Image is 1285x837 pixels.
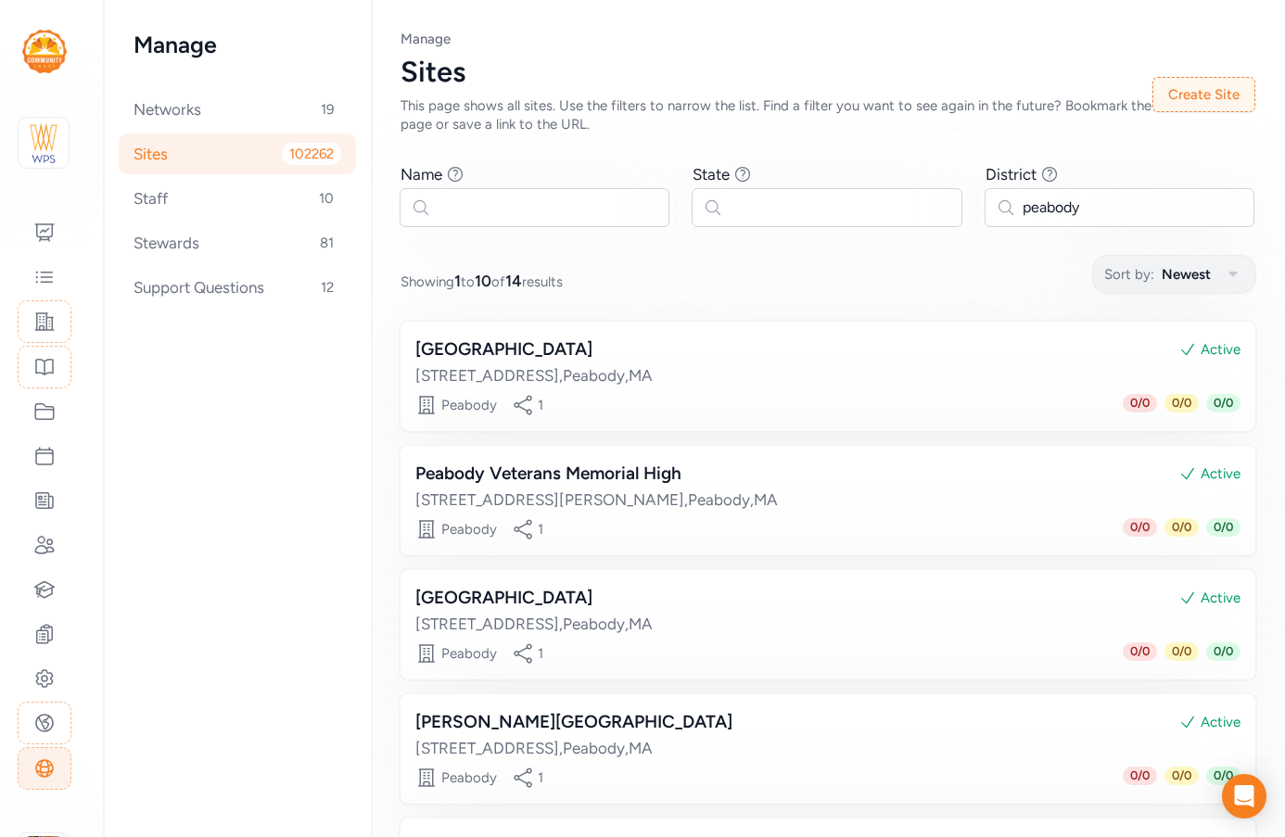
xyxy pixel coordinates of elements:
div: State [693,163,730,185]
div: Peabody [441,396,497,414]
div: [PERSON_NAME][GEOGRAPHIC_DATA] [415,709,732,735]
div: This page shows all sites. Use the filters to narrow the list. Find a filter you want to see agai... [401,96,1152,133]
div: Peabody [441,644,497,663]
div: Peabody Veterans Memorial High [415,461,681,487]
div: Sites [401,56,1152,89]
div: Stewards [119,222,356,263]
div: Staff [119,178,356,219]
span: 10 [475,272,491,290]
div: Peabody [441,768,497,787]
div: Sites [119,133,356,174]
span: 10 [312,187,341,209]
span: 0 / 0 [1206,642,1240,661]
img: logo [22,30,67,73]
div: [STREET_ADDRESS] , Peabody , MA [415,613,1240,635]
div: Active [1201,464,1240,483]
span: 0 / 0 [1164,394,1199,412]
div: 1 [538,396,543,414]
span: Newest [1162,263,1211,285]
span: 19 [313,98,341,120]
span: 0 / 0 [1123,518,1157,537]
span: 12 [313,276,341,298]
span: 102262 [282,143,341,165]
div: [STREET_ADDRESS] , Peabody , MA [415,737,1240,759]
a: Manage [401,31,451,47]
div: 1 [538,644,543,663]
div: Support Questions [119,267,356,308]
button: Sort by:Newest [1092,255,1256,294]
span: 0 / 0 [1123,642,1157,661]
div: [STREET_ADDRESS] , Peabody , MA [415,364,1240,387]
div: Active [1201,713,1240,731]
div: District [986,163,1037,185]
span: 0 / 0 [1164,642,1199,661]
div: Peabody [441,520,497,539]
div: [GEOGRAPHIC_DATA] [415,585,592,611]
span: 14 [505,272,522,290]
nav: Breadcrumb [401,30,1255,48]
span: 0 / 0 [1123,394,1157,412]
span: 81 [312,232,341,254]
div: [STREET_ADDRESS][PERSON_NAME] , Peabody , MA [415,488,1240,511]
span: 0 / 0 [1206,394,1240,412]
span: 1 [454,272,461,290]
h2: Manage [134,30,341,59]
div: Open Intercom Messenger [1222,774,1266,818]
span: 0 / 0 [1206,767,1240,785]
span: Showing to of results [401,270,563,292]
span: 0 / 0 [1123,767,1157,785]
span: 0 / 0 [1206,518,1240,537]
span: 0 / 0 [1164,518,1199,537]
div: Active [1201,589,1240,607]
div: 1 [538,520,543,539]
div: Networks [119,89,356,130]
button: Create Site [1152,77,1255,112]
span: 0 / 0 [1164,767,1199,785]
img: logo [23,122,64,163]
div: Name [401,163,442,185]
div: 1 [538,768,543,787]
span: Sort by: [1104,263,1154,285]
div: [GEOGRAPHIC_DATA] [415,336,592,362]
div: Active [1201,340,1240,359]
